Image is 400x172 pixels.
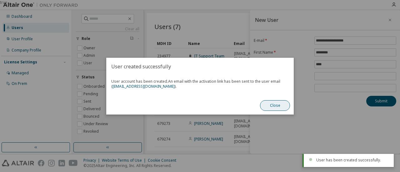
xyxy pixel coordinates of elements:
[260,100,290,111] button: Close
[112,84,175,89] a: [EMAIL_ADDRESS][DOMAIN_NAME]
[106,58,294,75] h2: User created successfully
[111,79,280,89] span: An email with the activation link has been sent to the user email ( ).
[316,158,389,163] div: User has been created successfully.
[111,79,289,89] span: User account has been created.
